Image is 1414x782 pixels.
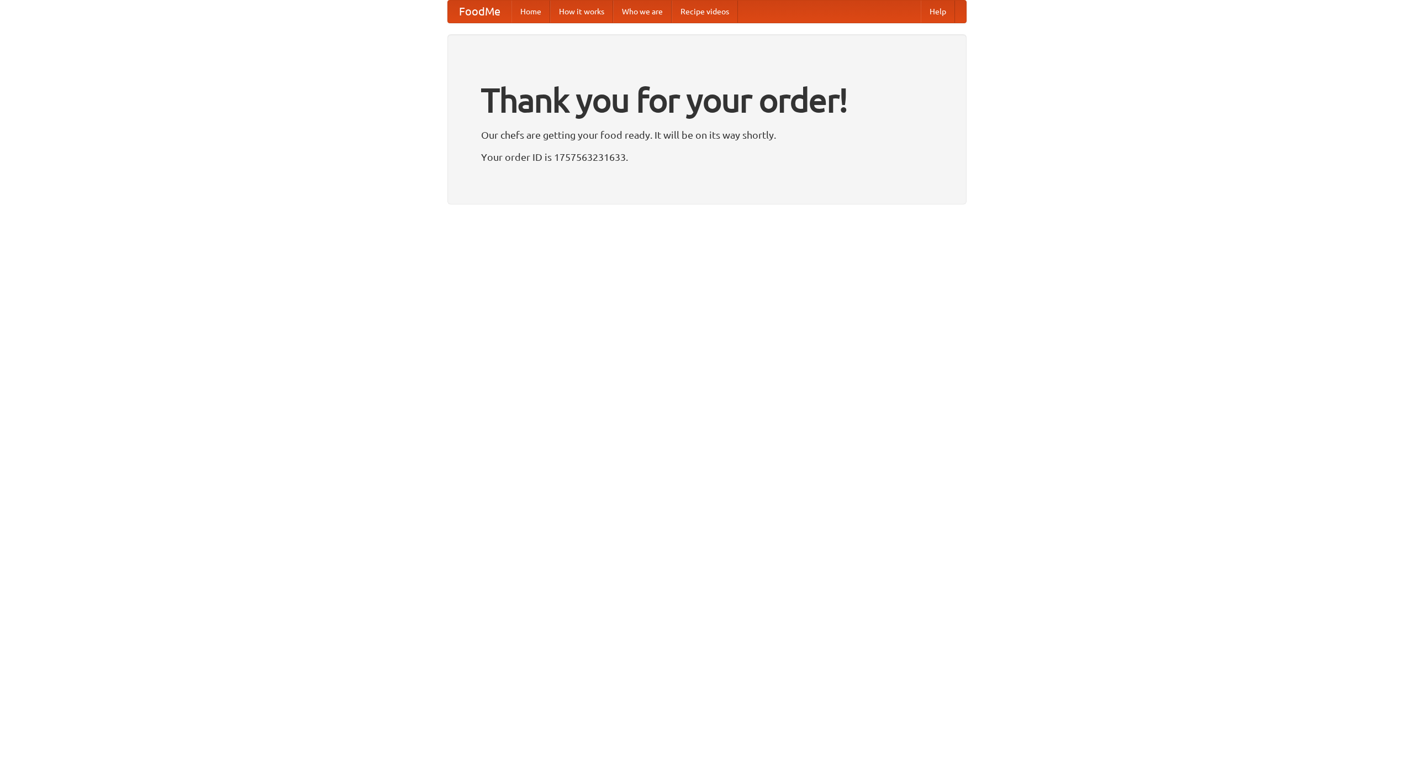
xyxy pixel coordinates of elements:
p: Your order ID is 1757563231633. [481,149,933,165]
a: FoodMe [448,1,511,23]
a: Recipe videos [672,1,738,23]
a: Home [511,1,550,23]
a: Help [921,1,955,23]
h1: Thank you for your order! [481,74,933,127]
a: How it works [550,1,613,23]
a: Who we are [613,1,672,23]
p: Our chefs are getting your food ready. It will be on its way shortly. [481,127,933,143]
